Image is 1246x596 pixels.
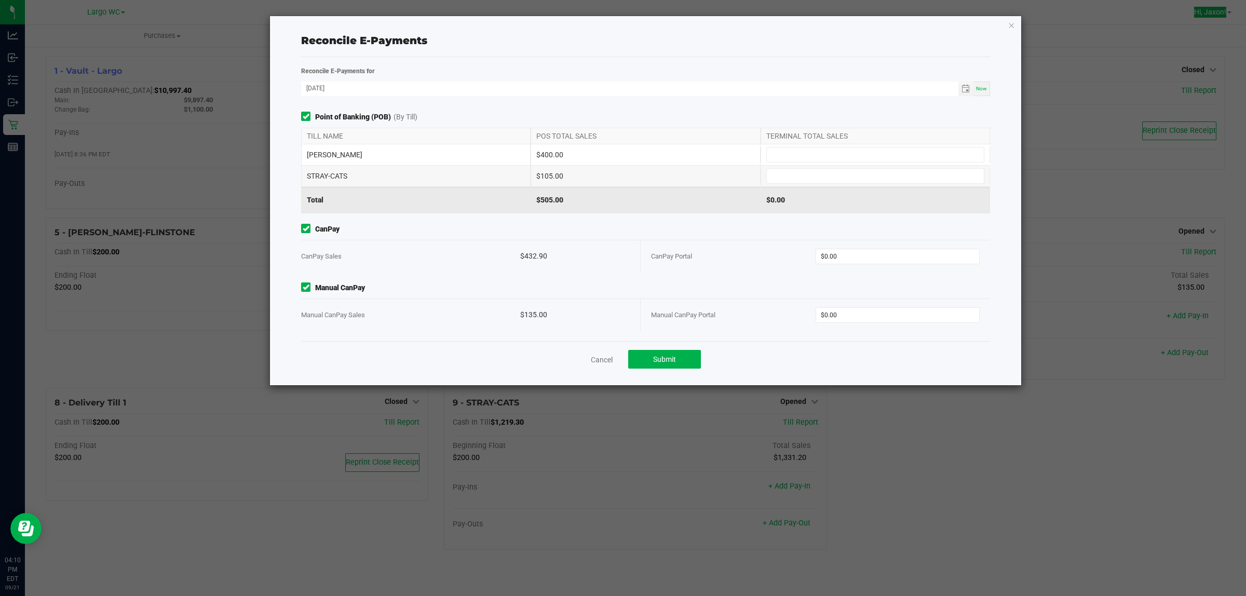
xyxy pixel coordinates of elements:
span: Manual CanPay Sales [301,311,365,319]
span: Manual CanPay Portal [651,311,715,319]
input: Date [301,82,958,94]
strong: Point of Banking (POB) [315,112,391,123]
div: $505.00 [531,187,760,213]
div: STRAY-CATS [301,166,531,186]
form-toggle: Include in reconciliation [301,282,315,293]
span: CanPay Portal [651,252,692,260]
div: $105.00 [531,166,760,186]
div: Reconcile E-Payments [301,33,990,48]
div: $432.90 [520,240,630,272]
a: Cancel [591,355,613,365]
span: Now [976,86,987,91]
iframe: Resource center [10,513,42,544]
button: Submit [628,350,701,369]
div: [PERSON_NAME] [301,144,531,165]
span: Toggle calendar [958,82,973,96]
div: POS TOTAL SALES [531,128,760,144]
strong: Manual CanPay [315,282,365,293]
div: $400.00 [531,144,760,165]
span: Submit [653,355,676,363]
div: $135.00 [520,299,630,331]
strong: CanPay [315,224,340,235]
div: TILL NAME [301,128,531,144]
div: Total [301,187,531,213]
div: TERMINAL TOTAL SALES [761,128,990,144]
form-toggle: Include in reconciliation [301,224,315,235]
div: $0.00 [761,187,990,213]
span: CanPay Sales [301,252,342,260]
span: (By Till) [394,112,417,123]
form-toggle: Include in reconciliation [301,112,315,123]
strong: Reconcile E-Payments for [301,67,375,75]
